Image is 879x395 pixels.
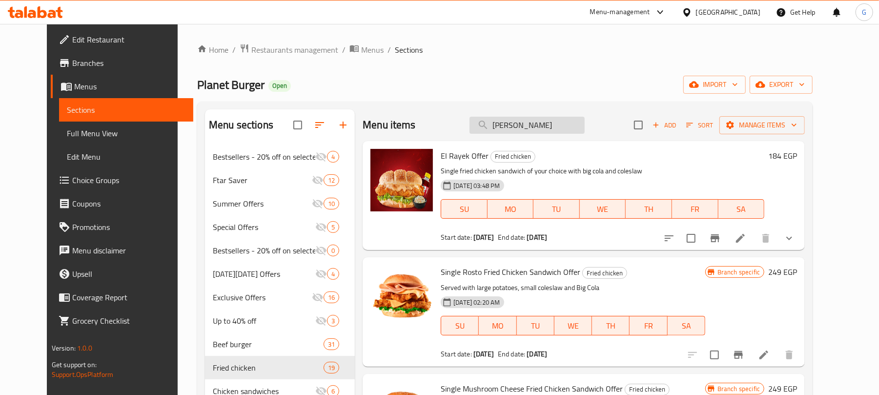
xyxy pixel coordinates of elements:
[72,315,186,327] span: Grocery Checklist
[327,315,339,327] div: items
[315,245,327,256] svg: Inactive section
[232,44,236,56] li: /
[213,198,312,209] div: Summer Offers
[72,34,186,45] span: Edit Restaurant
[51,28,194,51] a: Edit Restaurant
[370,149,433,211] img: El Rayek Offer
[327,223,339,232] span: 5
[657,227,681,250] button: sort-choices
[388,44,391,56] li: /
[213,151,315,163] div: Bestsellers - 20% off on selected items
[74,81,186,92] span: Menus
[630,202,668,216] span: TH
[268,82,291,90] span: Open
[324,340,339,349] span: 31
[558,319,588,333] span: WE
[441,148,489,163] span: El Rayek Offer
[527,231,548,244] b: [DATE]
[696,7,760,18] div: [GEOGRAPHIC_DATA]
[327,221,339,233] div: items
[324,174,339,186] div: items
[197,43,813,56] nav: breadcrumb
[488,199,534,219] button: MO
[205,239,355,262] div: Bestsellers - 20% off on selected items0
[537,202,576,216] span: TU
[213,221,315,233] span: Special Offers
[205,262,355,286] div: [DATE][DATE] Offers4
[714,384,764,394] span: Branch specific
[363,118,416,132] h2: Menu items
[67,127,186,139] span: Full Menu View
[51,262,194,286] a: Upsell
[722,202,761,216] span: SA
[628,115,649,135] span: Select section
[533,199,580,219] button: TU
[441,265,580,279] span: Single Rosto Fried Chicken Sandwich Offer
[479,316,516,335] button: MO
[72,57,186,69] span: Branches
[240,43,338,56] a: Restaurants management
[554,316,592,335] button: WE
[59,98,194,122] a: Sections
[777,343,801,367] button: delete
[862,7,866,18] span: G
[703,227,727,250] button: Branch-specific-item
[59,145,194,168] a: Edit Menu
[441,231,472,244] span: Start date:
[768,265,797,279] h6: 249 EGP
[441,282,705,294] p: Served with large potatoes, small coleslaw and Big Cola
[324,199,339,208] span: 10
[51,168,194,192] a: Choice Groups
[327,316,339,326] span: 3
[651,120,677,131] span: Add
[213,268,315,280] div: Black Friday Offers
[324,293,339,302] span: 16
[213,315,315,327] span: Up to 40% off
[52,368,114,381] a: Support.OpsPlatform
[349,43,384,56] a: Menus
[213,338,324,350] span: Beef burger
[51,239,194,262] a: Menu disclaimer
[67,151,186,163] span: Edit Menu
[498,231,525,244] span: End date:
[681,228,701,249] span: Select to update
[625,384,669,395] span: Fried chicken
[777,227,801,250] button: show more
[327,152,339,162] span: 4
[521,319,551,333] span: TU
[596,319,626,333] span: TH
[668,316,705,335] button: SA
[691,79,738,91] span: import
[473,348,494,360] b: [DATE]
[77,342,92,354] span: 1.0.0
[324,363,339,373] span: 19
[441,316,479,335] button: SU
[59,122,194,145] a: Full Menu View
[680,118,719,133] span: Sort items
[72,221,186,233] span: Promotions
[324,338,339,350] div: items
[491,202,530,216] span: MO
[757,79,805,91] span: export
[630,316,667,335] button: FR
[450,298,504,307] span: [DATE] 02:20 AM
[718,199,765,219] button: SA
[209,118,273,132] h2: Menu sections
[67,104,186,116] span: Sections
[634,319,663,333] span: FR
[72,174,186,186] span: Choice Groups
[213,174,312,186] span: Ftar Saver
[583,268,627,279] span: Fried chicken
[441,199,487,219] button: SU
[51,75,194,98] a: Menus
[491,151,535,163] div: Fried chicken
[315,221,327,233] svg: Inactive section
[676,202,715,216] span: FR
[197,74,265,96] span: Planet Burger
[686,120,713,131] span: Sort
[450,181,504,190] span: [DATE] 03:48 PM
[361,44,384,56] span: Menus
[213,268,315,280] span: [DATE][DATE] Offers
[213,291,312,303] div: Exclusive Offers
